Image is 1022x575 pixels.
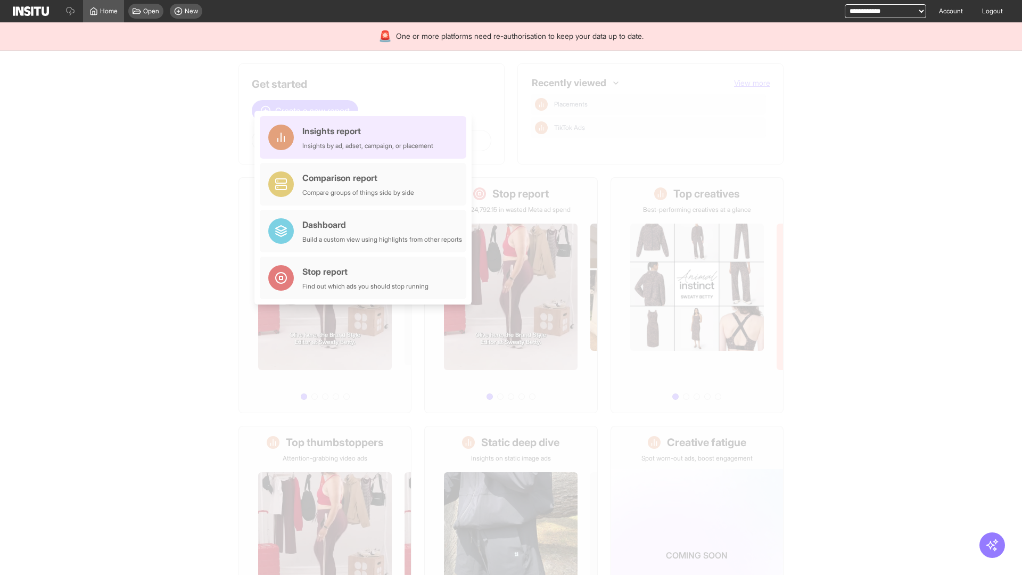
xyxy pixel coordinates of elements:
div: Insights report [302,125,433,137]
div: Find out which ads you should stop running [302,282,428,291]
span: Open [143,7,159,15]
div: Stop report [302,265,428,278]
span: Home [100,7,118,15]
span: One or more platforms need re-authorisation to keep your data up to date. [396,31,644,42]
span: New [185,7,198,15]
div: Comparison report [302,171,414,184]
div: Insights by ad, adset, campaign, or placement [302,142,433,150]
div: Dashboard [302,218,462,231]
div: Compare groups of things side by side [302,188,414,197]
img: Logo [13,6,49,16]
div: Build a custom view using highlights from other reports [302,235,462,244]
div: 🚨 [378,29,392,44]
